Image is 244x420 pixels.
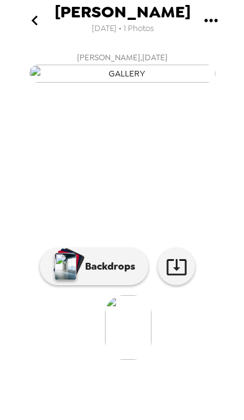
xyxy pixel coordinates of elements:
p: Backdrops [79,259,135,274]
span: [PERSON_NAME] [55,4,191,21]
span: [DATE] • 1 Photos [92,21,154,37]
button: Backdrops [40,248,148,285]
span: [PERSON_NAME] , [DATE] [77,50,168,65]
img: gallery [29,65,215,83]
img: gallery [105,295,151,360]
